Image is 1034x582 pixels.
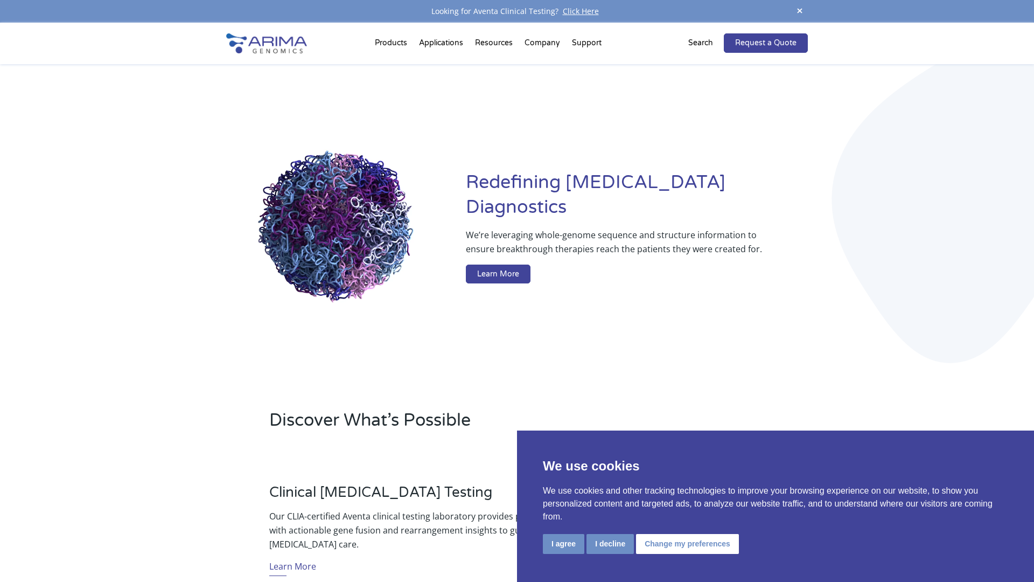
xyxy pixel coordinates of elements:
[226,33,307,53] img: Arima-Genomics-logo
[724,33,808,53] a: Request a Quote
[543,534,584,554] button: I agree
[269,509,562,551] p: Our CLIA-certified Aventa clinical testing laboratory provides physicians with actionable gene fu...
[543,484,1008,523] p: We use cookies and other tracking technologies to improve your browsing experience on our website...
[688,36,713,50] p: Search
[466,265,530,284] a: Learn More
[269,559,316,576] a: Learn More
[269,408,654,441] h2: Discover What’s Possible
[466,228,765,265] p: We’re leveraging whole-genome sequence and structure information to ensure breakthrough therapies...
[269,484,562,509] h3: Clinical [MEDICAL_DATA] Testing
[543,456,1008,476] p: We use cookies
[636,534,739,554] button: Change my preferences
[466,170,808,228] h1: Redefining [MEDICAL_DATA] Diagnostics
[558,6,603,16] a: Click Here
[226,4,808,18] div: Looking for Aventa Clinical Testing?
[586,534,634,554] button: I decline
